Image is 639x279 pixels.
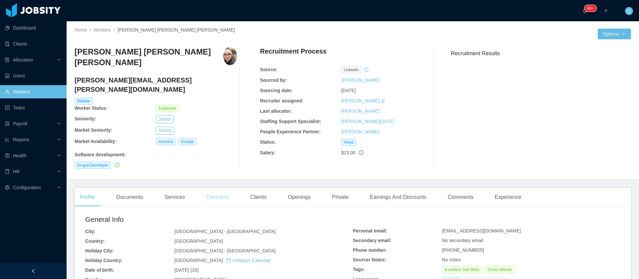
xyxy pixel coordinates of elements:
[75,127,112,133] b: Market Seniority:
[582,8,587,13] i: icon: bell
[75,188,100,207] div: Profile
[260,139,276,145] b: Status:
[341,139,356,146] span: Hired
[245,188,272,207] div: Clients
[5,58,10,62] i: icon: solution
[327,188,354,207] div: Private
[5,153,10,158] i: icon: medicine-box
[260,150,276,155] b: Salary:
[85,267,114,273] b: Date of birth:
[174,258,271,263] span: [GEOGRAPHIC_DATA]
[174,267,199,273] span: [DATE] (33)
[174,248,276,253] span: [GEOGRAPHIC_DATA] - [GEOGRAPHIC_DATA]
[159,188,190,207] div: Services
[353,267,365,272] b: Tags:
[178,138,197,145] span: Europe
[75,75,237,94] h4: [PERSON_NAME][EMAIL_ADDRESS][PERSON_NAME][DOMAIN_NAME]
[75,152,126,157] b: Software development :
[117,27,235,33] span: [PERSON_NAME] [PERSON_NAME] [PERSON_NAME]
[364,188,432,207] div: Earnings And Discounts
[341,119,394,124] a: [PERSON_NAME][DATE]
[283,188,316,207] div: Openings
[260,119,321,124] b: Staffing Support Specialist:
[5,137,10,142] i: icon: line-chart
[5,101,61,114] a: icon: profileTasks
[341,66,361,73] span: linkedin
[156,127,174,135] button: Senior
[627,7,631,15] span: C
[442,257,461,262] span: No notes
[359,150,363,155] span: info-circle
[353,247,387,253] b: Phone number:
[13,121,27,126] span: Payroll
[5,21,61,35] a: icon: pie-chartDashboard
[353,257,386,262] b: Sourcer Notes:
[201,188,234,207] div: Contracts
[260,67,277,72] b: Source:
[113,27,115,33] span: /
[5,37,61,51] a: icon: auditClients
[353,238,391,243] b: Secondary email:
[75,97,93,105] span: Billable
[156,105,179,112] span: Employee
[341,108,379,114] a: [PERSON_NAME]
[115,163,119,167] i: icon: check-circle
[5,185,10,190] i: icon: setting
[381,98,385,103] i: icon: edit
[85,229,96,234] b: City:
[341,77,379,83] a: [PERSON_NAME]
[85,238,105,244] b: Country:
[156,138,176,145] span: America
[341,150,355,155] span: $23.00
[260,47,326,56] h4: Recruitment Process
[13,153,26,158] span: Health
[75,105,107,111] b: Worker Status:
[364,67,369,72] i: icon: history
[223,47,237,65] img: 7e71502b-ab7f-41e1-b0c4-2c235c46f5b9_6655fe3979394-400w.png
[75,116,96,121] b: Seniority:
[75,27,87,33] a: Home
[604,8,608,13] i: icon: plus
[353,228,387,233] b: Personal email:
[13,169,20,174] span: HR
[5,121,10,126] i: icon: file-protect
[13,185,41,190] span: Configuration
[260,88,293,93] b: Sourcing date:
[75,162,111,169] span: Drupal Developer
[85,214,353,225] h2: General Info
[341,88,356,93] span: [DATE]
[584,5,596,12] sup: 195
[5,169,10,174] i: icon: book
[442,228,521,233] span: [EMAIL_ADDRESS][DOMAIN_NAME]
[442,247,484,253] span: [PHONE_NUMBER]
[85,258,123,263] b: Holiday Country:
[260,108,292,114] b: Last allocator:
[226,258,271,263] a: icon: calendarHolidays Calendar
[94,27,111,33] a: Workers
[260,77,287,83] b: Sourced by:
[485,266,515,273] span: Great Attitude
[75,47,223,68] h3: [PERSON_NAME] [PERSON_NAME] [PERSON_NAME]
[13,57,33,63] span: Allocation
[13,137,29,142] span: Reports
[111,188,148,207] div: Documents
[5,85,61,98] a: icon: userWorkers
[5,69,61,82] a: icon: robotUsers
[341,98,379,103] a: [PERSON_NAME]
[598,29,631,39] button: Optionsicon: down
[442,188,479,207] div: Comments
[174,238,223,244] span: [GEOGRAPHIC_DATA]
[260,98,304,103] b: Recruiter assigned:
[156,115,174,123] button: Junior
[85,248,114,253] b: Holiday City:
[451,49,631,58] h3: Recruitment Results
[174,229,276,234] span: [GEOGRAPHIC_DATA] - [GEOGRAPHIC_DATA]
[226,258,231,263] i: icon: calendar
[113,162,119,168] a: icon: check-circle
[490,188,527,207] div: Experience
[90,27,91,33] span: /
[260,129,320,134] b: People Experience Partner:
[341,129,379,134] a: [PERSON_NAME]
[442,238,483,243] span: No secondary email
[75,139,117,144] b: Market Availability:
